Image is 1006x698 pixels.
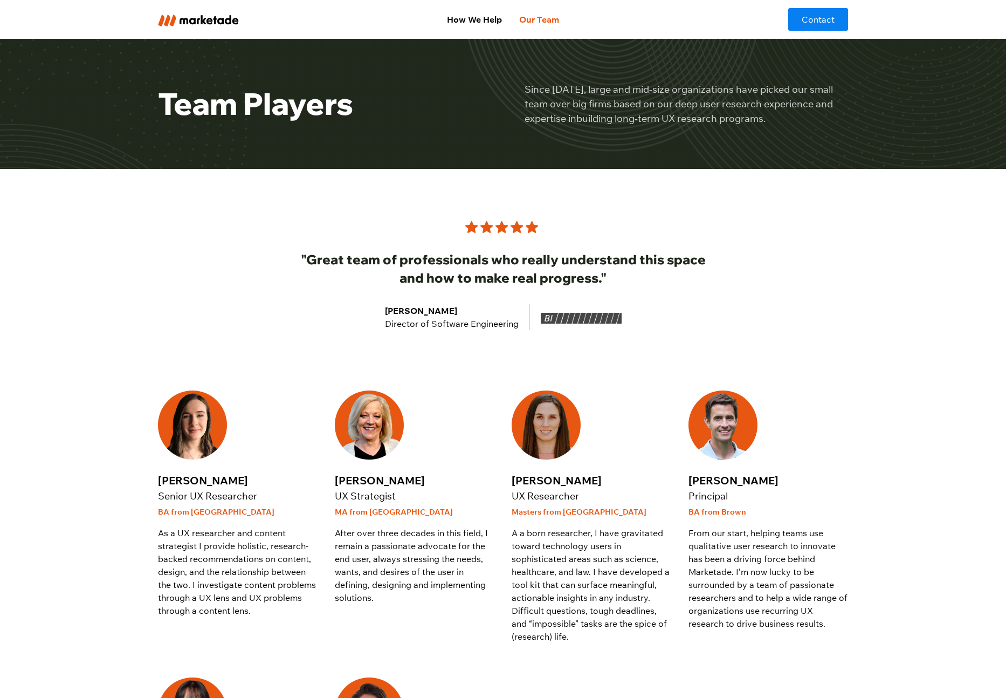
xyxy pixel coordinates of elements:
div: Director of Software Engineering [385,317,519,330]
div: [PERSON_NAME] [335,473,494,489]
a: building long-term UX research programs [576,112,763,125]
a: Our Team [511,9,568,30]
p: From our start, helping teams use qualitative user research to innovate has been a driving force ... [688,526,848,630]
img: Principal John Nicholson [688,391,757,460]
div: UX Researcher [512,489,671,503]
div: [PERSON_NAME] [158,473,318,489]
div: BA from [GEOGRAPHIC_DATA] [158,506,318,518]
p: As a UX researcher and content strategist I provide holistic, research-backed recommendations on ... [158,526,318,617]
h1: Team Players [158,86,481,122]
a: home [158,12,302,26]
a: Contact [788,8,848,31]
p: After over three decades in this field, I remain a passionate advocate for the end user, always s... [335,526,494,604]
img: BI Engineering Logo [541,313,622,324]
div: Senior UX Researcher [158,489,318,503]
p: A a born researcher, I have gravitated toward technology users in sophisticated areas such as sci... [512,526,671,643]
div: Principal [688,489,848,503]
img: UX Researcher Meredith Meisetschlaeger [512,391,581,460]
a: How We Help [438,9,511,30]
h2: "Great team of professionals who really understand this space and how to make real progress." [296,251,710,287]
div: [PERSON_NAME] [385,304,519,317]
img: UX Strategist Kristy Knabe [335,391,404,460]
div: BA from Brown [688,506,848,518]
div: Masters from [GEOGRAPHIC_DATA] [512,506,671,518]
img: Senior UX Researcher Nora Fiore [158,391,227,460]
div: [PERSON_NAME] [512,473,671,489]
div: [PERSON_NAME] [688,473,848,489]
div: MA from [GEOGRAPHIC_DATA] [335,506,494,518]
p: Since [DATE], large and mid-size organizations have picked our small team over big firms based on... [525,82,848,126]
div: UX Strategist [335,489,494,503]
